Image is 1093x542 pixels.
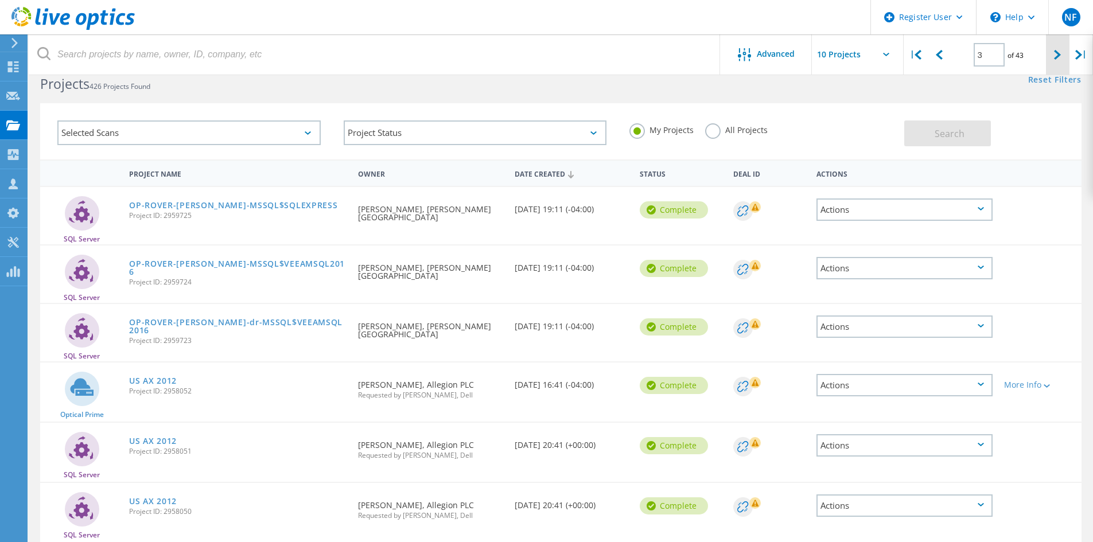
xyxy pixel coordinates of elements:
[904,34,927,75] div: |
[64,294,100,301] span: SQL Server
[358,512,503,519] span: Requested by [PERSON_NAME], Dell
[352,423,508,470] div: [PERSON_NAME], Allegion PLC
[352,162,508,184] div: Owner
[816,374,993,396] div: Actions
[352,483,508,531] div: [PERSON_NAME], Allegion PLC
[509,162,634,184] div: Date Created
[352,245,508,291] div: [PERSON_NAME], [PERSON_NAME][GEOGRAPHIC_DATA]
[60,411,104,418] span: Optical Prime
[509,245,634,283] div: [DATE] 19:11 (-04:00)
[129,318,347,334] a: OP-ROVER-[PERSON_NAME]-dr-MSSQL$VEEAMSQL2016
[352,362,508,410] div: [PERSON_NAME], Allegion PLC
[129,201,337,209] a: OP-ROVER-[PERSON_NAME]-MSSQL$SQLEXPRESS
[640,497,708,514] div: Complete
[123,162,352,184] div: Project Name
[509,483,634,521] div: [DATE] 20:41 (+00:00)
[90,81,150,91] span: 426 Projects Found
[1028,76,1082,85] a: Reset Filters
[509,187,634,225] div: [DATE] 19:11 (-04:00)
[816,315,993,338] div: Actions
[129,388,347,395] span: Project ID: 2958052
[344,120,607,145] div: Project Status
[640,377,708,394] div: Complete
[634,162,728,184] div: Status
[935,127,964,140] span: Search
[816,257,993,279] div: Actions
[811,162,998,184] div: Actions
[129,437,177,445] a: US AX 2012
[129,337,347,344] span: Project ID: 2959723
[640,318,708,336] div: Complete
[816,494,993,517] div: Actions
[990,12,1001,22] svg: \n
[1004,381,1076,389] div: More Info
[129,508,347,515] span: Project ID: 2958050
[11,24,135,32] a: Live Optics Dashboard
[129,212,347,219] span: Project ID: 2959725
[64,353,100,360] span: SQL Server
[64,236,100,243] span: SQL Server
[1064,13,1077,22] span: NF
[640,201,708,219] div: Complete
[509,423,634,461] div: [DATE] 20:41 (+00:00)
[757,50,795,58] span: Advanced
[352,187,508,233] div: [PERSON_NAME], [PERSON_NAME][GEOGRAPHIC_DATA]
[816,198,993,221] div: Actions
[29,34,721,75] input: Search projects by name, owner, ID, company, etc
[358,452,503,459] span: Requested by [PERSON_NAME], Dell
[40,75,90,93] b: Projects
[129,497,177,505] a: US AX 2012
[640,260,708,277] div: Complete
[816,434,993,457] div: Actions
[129,377,177,385] a: US AX 2012
[352,304,508,350] div: [PERSON_NAME], [PERSON_NAME][GEOGRAPHIC_DATA]
[705,123,768,134] label: All Projects
[629,123,694,134] label: My Projects
[64,532,100,539] span: SQL Server
[1069,34,1093,75] div: |
[358,392,503,399] span: Requested by [PERSON_NAME], Dell
[64,471,100,478] span: SQL Server
[1008,50,1024,60] span: of 43
[57,120,321,145] div: Selected Scans
[904,120,991,146] button: Search
[129,448,347,455] span: Project ID: 2958051
[509,362,634,400] div: [DATE] 16:41 (-04:00)
[640,437,708,454] div: Complete
[509,304,634,342] div: [DATE] 19:11 (-04:00)
[129,279,347,286] span: Project ID: 2959724
[728,162,811,184] div: Deal Id
[129,260,347,276] a: OP-ROVER-[PERSON_NAME]-MSSQL$VEEAMSQL2016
